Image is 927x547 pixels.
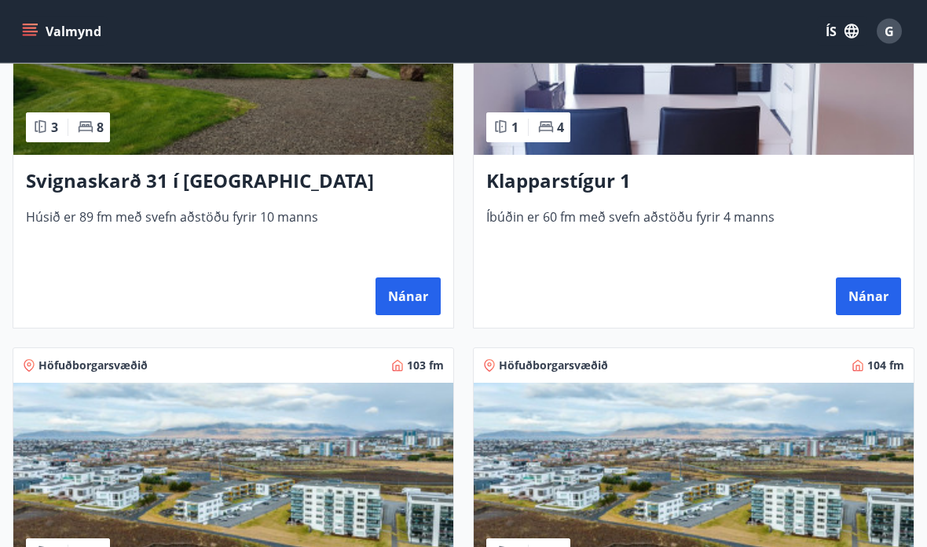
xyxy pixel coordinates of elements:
[870,13,908,50] button: G
[38,358,148,374] span: Höfuðborgarsvæðið
[499,358,608,374] span: Höfuðborgarsvæðið
[51,119,58,137] span: 3
[557,119,564,137] span: 4
[26,168,441,196] h3: Svignaskarð 31 í [GEOGRAPHIC_DATA]
[511,119,518,137] span: 1
[836,278,901,316] button: Nánar
[486,168,901,196] h3: Klapparstígur 1
[817,17,867,46] button: ÍS
[885,23,894,40] span: G
[19,17,108,46] button: menu
[26,209,441,261] span: Húsið er 89 fm með svefn aðstöðu fyrir 10 manns
[407,358,444,374] span: 103 fm
[376,278,441,316] button: Nánar
[486,209,901,261] span: Íbúðin er 60 fm með svefn aðstöðu fyrir 4 manns
[867,358,904,374] span: 104 fm
[97,119,104,137] span: 8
